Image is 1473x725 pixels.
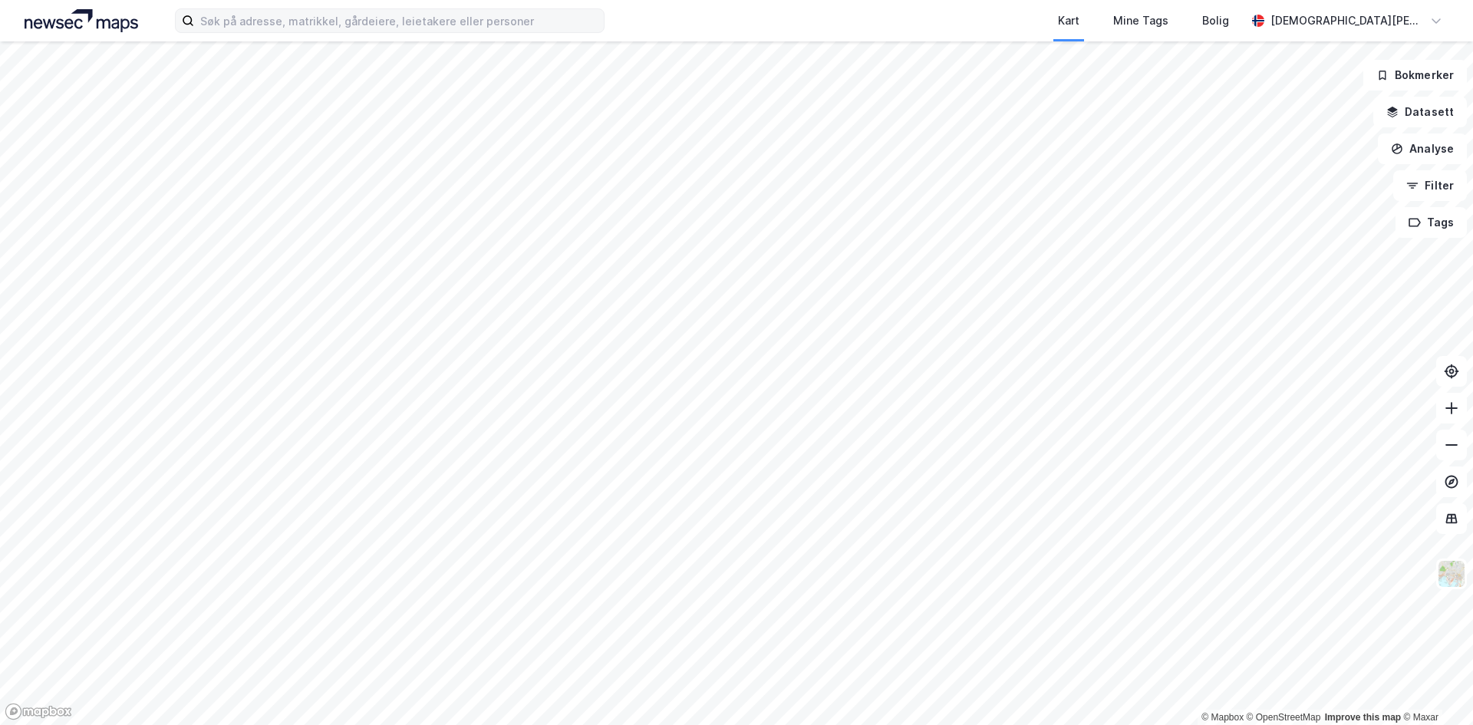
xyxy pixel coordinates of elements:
[1396,651,1473,725] div: Kontrollprogram for chat
[1270,12,1424,30] div: [DEMOGRAPHIC_DATA][PERSON_NAME][DEMOGRAPHIC_DATA]
[1396,651,1473,725] iframe: Chat Widget
[25,9,138,32] img: logo.a4113a55bc3d86da70a041830d287a7e.svg
[1113,12,1168,30] div: Mine Tags
[1202,12,1229,30] div: Bolig
[1058,12,1079,30] div: Kart
[194,9,604,32] input: Søk på adresse, matrikkel, gårdeiere, leietakere eller personer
